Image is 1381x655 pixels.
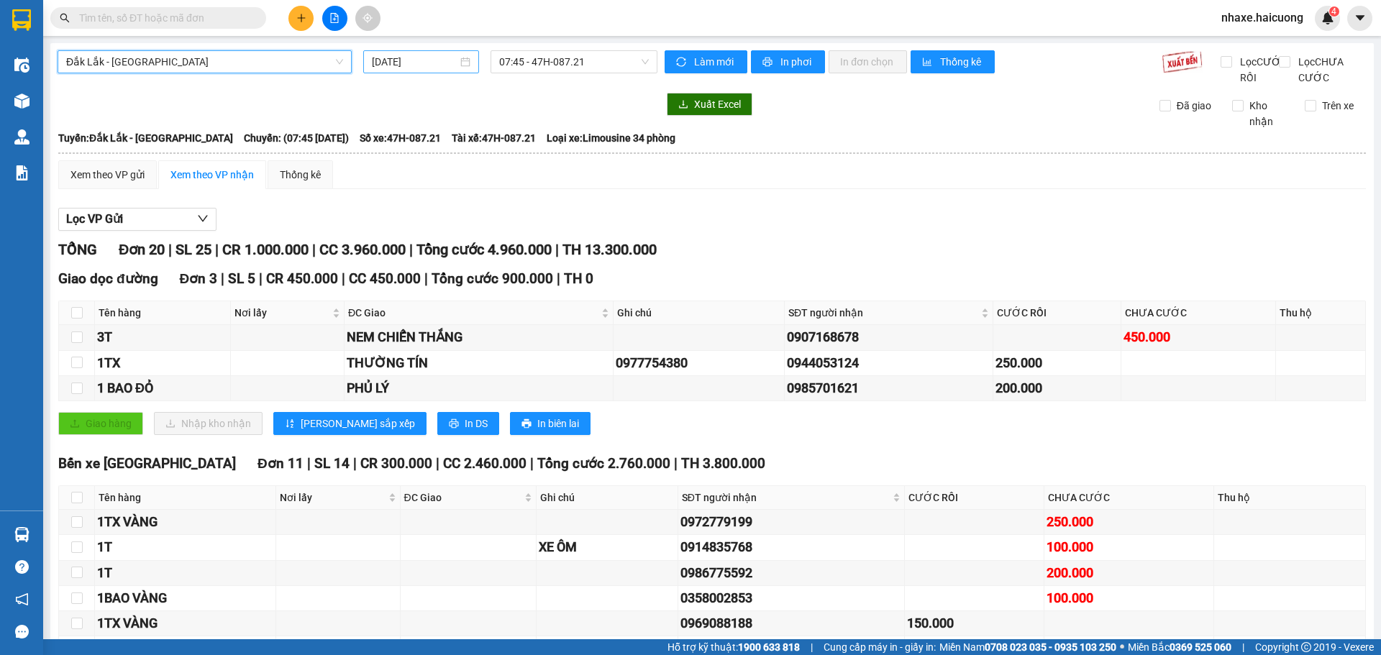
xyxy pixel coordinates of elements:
button: sort-ascending[PERSON_NAME] sắp xếp [273,412,427,435]
span: | [555,241,559,258]
button: downloadXuất Excel [667,93,752,116]
span: notification [15,592,29,606]
span: | [811,639,813,655]
th: Thu hộ [1214,486,1366,510]
span: down [197,213,209,224]
span: | [259,270,263,287]
span: Đơn 11 [257,455,304,472]
span: aim [363,13,373,23]
span: Gửi: [12,14,35,29]
span: Trên xe [1316,98,1359,114]
td: 0969088188 [678,611,906,636]
span: 07:45 - 47H-087.21 [499,51,649,73]
th: Thu hộ [1276,301,1366,325]
div: 100.000 [1047,588,1211,608]
span: Giao dọc đường [58,270,158,287]
button: printerIn DS [437,412,499,435]
div: 0907168678 [787,327,990,347]
button: aim [355,6,380,31]
span: | [307,455,311,472]
span: | [424,270,428,287]
div: NEM CHIẾN THẮNG [347,327,611,347]
div: 0383861322 [137,29,346,50]
button: printerIn biên lai [510,412,591,435]
span: printer [762,57,775,68]
div: VP [PERSON_NAME] [12,12,127,47]
span: 4 [1331,6,1336,17]
span: printer [449,418,459,430]
th: Tên hàng [95,301,231,325]
span: | [409,241,413,258]
div: Xem theo VP gửi [70,167,145,183]
div: Xem theo VP nhận [170,167,254,183]
span: ĐC Giao [348,305,598,321]
span: nhaxe.haicuong [1210,9,1315,27]
div: 0944053124 [787,353,990,373]
div: 450.000 [1124,327,1274,347]
span: Số xe: 47H-087.21 [360,130,441,146]
span: file-add [329,13,339,23]
span: Hỗ trợ kỹ thuật: [667,639,800,655]
span: SL 5 [228,270,255,287]
span: ⚪️ [1120,644,1124,650]
img: warehouse-icon [14,58,29,73]
span: message [15,625,29,638]
div: 350.000 [11,99,129,132]
div: 1BAO VÀNG [97,588,273,608]
span: question-circle [15,560,29,574]
button: printerIn phơi [751,50,825,73]
img: warehouse-icon [14,129,29,145]
strong: 0708 023 035 - 0935 103 250 [985,641,1116,653]
div: 0986775592 [680,563,903,583]
button: In đơn chọn [829,50,907,73]
td: 0986775592 [678,561,906,586]
span: Đã giao [1171,98,1217,114]
span: Cung cấp máy in - giấy in: [824,639,936,655]
img: solution-icon [14,165,29,180]
div: PHỦ LÝ [347,378,611,398]
div: 1T [97,563,273,583]
th: CƯỚC RỒI [993,301,1121,325]
span: Tổng cước 4.960.000 [416,241,552,258]
div: 200.000 [1047,563,1211,583]
span: plus [296,13,306,23]
span: CR 1.000.000 [222,241,309,258]
td: 0907168678 [785,325,993,350]
th: Tên hàng [95,486,276,510]
div: Thống kê [280,167,321,183]
span: CƯỚC RỒI : [11,99,76,114]
span: CR 450.000 [266,270,338,287]
span: | [215,241,219,258]
span: bar-chart [922,57,934,68]
span: DĐ: [137,50,158,65]
span: [PERSON_NAME] sắp xếp [301,416,415,431]
span: Lọc CƯỚC RỒI [1234,54,1290,86]
span: TH 13.300.000 [562,241,657,258]
span: CC 450.000 [349,270,421,287]
div: 0972779199 [680,512,903,532]
div: 3T [97,327,228,347]
button: syncLàm mới [665,50,747,73]
strong: 0369 525 060 [1170,641,1231,653]
div: 1T [97,537,273,557]
div: 200.000 [995,378,1118,398]
td: 0358002853 [678,586,906,611]
span: CC 3.960.000 [319,241,406,258]
span: | [557,270,560,287]
span: CC 2.460.000 [443,455,527,472]
div: THƯỜNG TÍN [347,353,611,373]
span: Lọc VP Gửi [66,210,123,228]
div: 1TX VÀNG [97,512,273,532]
span: TH 3.800.000 [681,455,765,472]
img: 9k= [1162,50,1203,73]
span: In phơi [780,54,813,70]
span: Nhận: [137,14,172,29]
span: download [678,99,688,111]
div: 0914835768 [680,537,903,557]
span: SĐT người nhận [682,490,890,505]
button: caret-down [1347,6,1372,31]
span: sort-ascending [285,418,295,430]
span: Nơi lấy [234,305,329,321]
span: Đơn 20 [119,241,165,258]
td: 0914835768 [678,535,906,560]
